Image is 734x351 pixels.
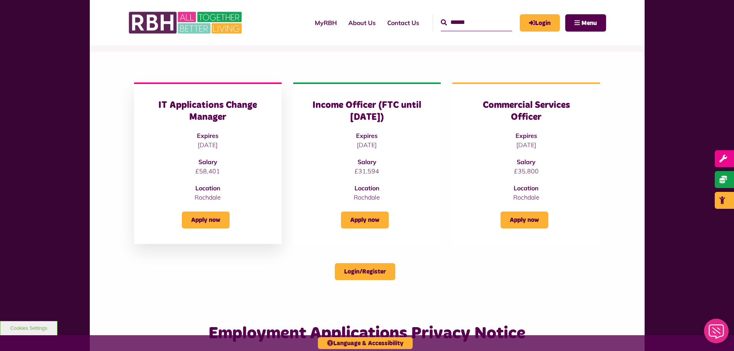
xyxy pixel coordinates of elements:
strong: Expires [356,132,378,139]
p: £35,800 [468,166,585,176]
a: Login/Register [335,263,395,280]
strong: Location [195,184,220,192]
a: Apply now [341,212,389,228]
h3: Income Officer (FTC until [DATE]) [309,99,425,123]
p: Rochdale [468,193,585,202]
a: About Us [343,12,381,33]
h3: Employment Applications Privacy Notice [208,322,526,344]
button: Language & Accessibility [318,337,413,349]
p: Rochdale [149,193,266,202]
strong: Salary [198,158,217,166]
a: MyRBH [520,14,560,32]
strong: Expires [197,132,218,139]
p: Rochdale [309,193,425,202]
p: [DATE] [309,140,425,149]
p: £58,401 [149,166,266,176]
strong: Expires [516,132,537,139]
button: Navigation [565,14,606,32]
strong: Location [354,184,380,192]
strong: Salary [517,158,536,166]
iframe: Netcall Web Assistant for live chat [699,316,734,351]
a: MyRBH [309,12,343,33]
strong: Salary [358,158,376,166]
strong: Location [514,184,539,192]
img: RBH [128,8,244,38]
p: £31,594 [309,166,425,176]
a: Contact Us [381,12,425,33]
input: Search [441,14,512,31]
p: [DATE] [149,140,266,149]
h3: IT Applications Change Manager [149,99,266,123]
a: Apply now [501,212,548,228]
span: Menu [581,20,597,26]
p: [DATE] [468,140,585,149]
h3: Commercial Services Officer [468,99,585,123]
a: Apply now [182,212,230,228]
